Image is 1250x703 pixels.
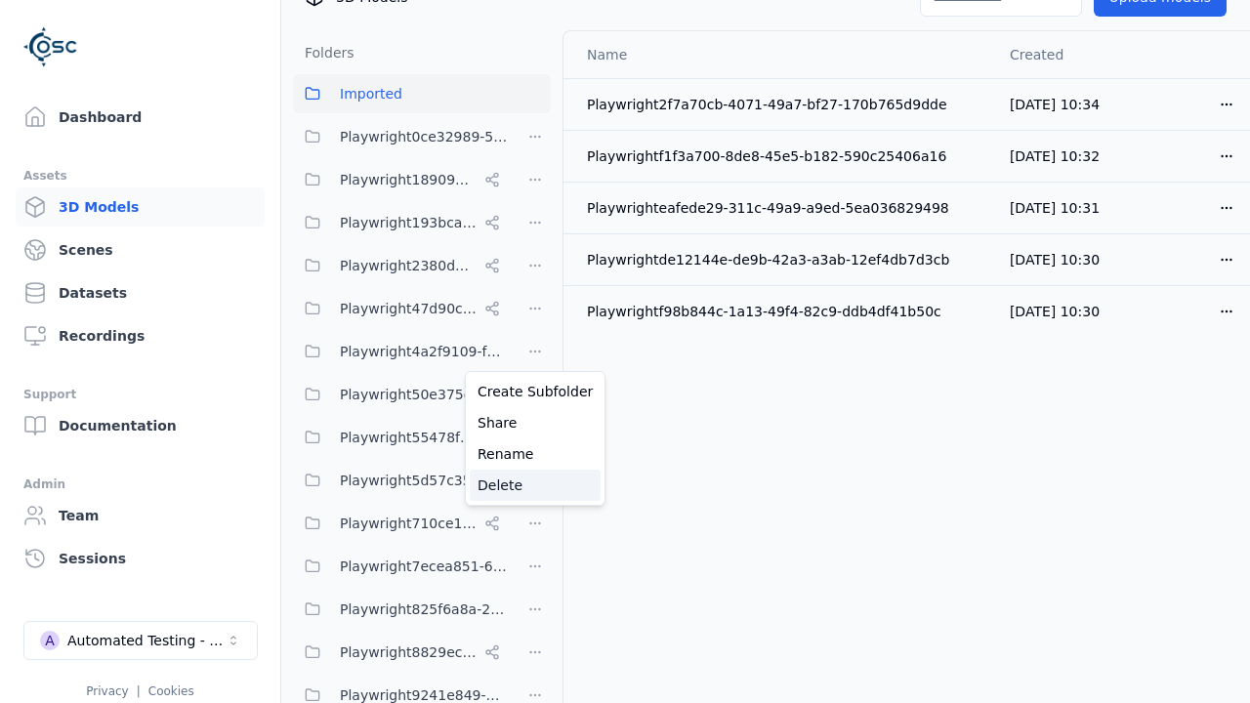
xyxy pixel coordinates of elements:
a: Rename [470,438,601,470]
a: Create Subfolder [470,376,601,407]
a: Share [470,407,601,438]
a: Delete [470,470,601,501]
